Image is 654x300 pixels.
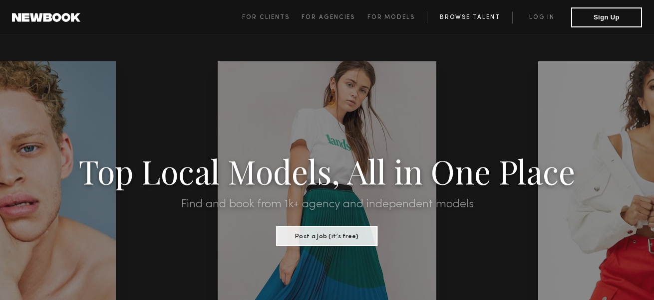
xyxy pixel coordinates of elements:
[302,11,367,23] a: For Agencies
[512,11,571,23] a: Log in
[242,11,302,23] a: For Clients
[367,11,427,23] a: For Models
[302,14,355,20] span: For Agencies
[427,11,512,23] a: Browse Talent
[49,155,605,186] h1: Top Local Models, All in One Place
[242,14,290,20] span: For Clients
[49,198,605,210] h2: Find and book from 1k+ agency and independent models
[367,14,415,20] span: For Models
[277,226,378,246] button: Post a Job (it’s free)
[277,230,378,241] a: Post a Job (it’s free)
[571,7,642,27] button: Sign Up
